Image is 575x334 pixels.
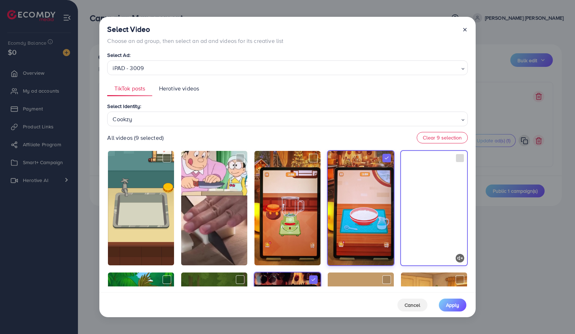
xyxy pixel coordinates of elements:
button: Clear 9 selection [417,132,468,143]
div: Search for option [107,60,467,75]
img: ogLVralxDQ17oF6fAOFCglbXICfeRyDIEzAdGR~tplv-noop.image [328,151,394,265]
p: Choose an ad group, then select an ad and videos for its creative list [107,36,283,45]
div: Search for option [107,112,467,126]
button: Apply [439,299,466,311]
img: oEAneIaRRDSZ1flPAGC6SOHRLA9EgIeb7GiKiM~tplv-noop.image [108,151,174,265]
img: oQZjDfzQGE3gIl5KDBRAFCfHEzbeAvHJXDbD8A~tplv-noop.image [181,151,247,265]
iframe: Chat [545,302,570,329]
span: TikTok posts [114,84,145,93]
label: Select Ad: [107,51,130,59]
input: Search for option [418,63,459,74]
button: Cancel [397,299,427,311]
h4: Select Video [107,25,283,34]
div: Cookzy [113,114,416,124]
span: Herotive videos [159,84,199,93]
p: All videos (9 selected) [107,133,164,142]
label: Select Identity: [107,103,141,110]
span: Apply [446,301,459,309]
span: Cancel [405,301,420,309]
img: okIbfgRAa5YHjD2iDDETORFuvkBCmAftE1GBf8~tplv-noop.image [254,151,321,265]
span: iPAD - 3009 [113,63,415,73]
div: iPAD - 3009 [113,63,416,73]
input: Search for option [418,114,459,125]
span: Cookzy [113,114,415,124]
